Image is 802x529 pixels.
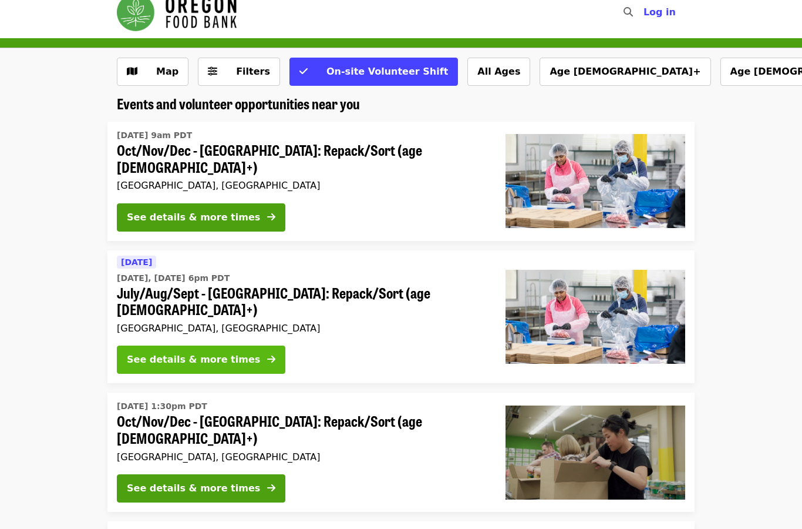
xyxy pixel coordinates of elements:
[127,210,260,225] div: See details & more times
[267,354,275,365] i: arrow-right icon
[267,483,275,494] i: arrow-right icon
[208,66,217,77] i: sliders-h icon
[117,203,285,232] button: See details & more times
[117,142,487,176] span: Oct/Nov/Dec - [GEOGRAPHIC_DATA]: Repack/Sort (age [DEMOGRAPHIC_DATA]+)
[117,284,487,319] span: July/Aug/Sept - [GEOGRAPHIC_DATA]: Repack/Sort (age [DEMOGRAPHIC_DATA]+)
[117,180,487,191] div: [GEOGRAPHIC_DATA], [GEOGRAPHIC_DATA]
[117,323,487,334] div: [GEOGRAPHIC_DATA], [GEOGRAPHIC_DATA]
[117,474,285,503] button: See details & more times
[506,134,685,228] img: Oct/Nov/Dec - Beaverton: Repack/Sort (age 10+) organized by Oregon Food Bank
[299,66,308,77] i: check icon
[289,58,458,86] button: On-site Volunteer Shift
[117,93,360,113] span: Events and volunteer opportunities near you
[506,406,685,500] img: Oct/Nov/Dec - Portland: Repack/Sort (age 8+) organized by Oregon Food Bank
[540,58,710,86] button: Age [DEMOGRAPHIC_DATA]+
[198,58,280,86] button: Filters (0 selected)
[326,66,448,77] span: On-site Volunteer Shift
[634,1,685,24] button: Log in
[107,122,695,241] a: See details for "Oct/Nov/Dec - Beaverton: Repack/Sort (age 10+)"
[121,257,152,267] span: [DATE]
[624,6,633,18] i: search icon
[117,413,487,447] span: Oct/Nov/Dec - [GEOGRAPHIC_DATA]: Repack/Sort (age [DEMOGRAPHIC_DATA]+)
[117,451,487,463] div: [GEOGRAPHIC_DATA], [GEOGRAPHIC_DATA]
[156,66,178,77] span: Map
[127,353,260,367] div: See details & more times
[236,66,270,77] span: Filters
[506,270,685,364] img: July/Aug/Sept - Beaverton: Repack/Sort (age 10+) organized by Oregon Food Bank
[467,58,530,86] button: All Ages
[643,6,676,18] span: Log in
[107,393,695,512] a: See details for "Oct/Nov/Dec - Portland: Repack/Sort (age 8+)"
[117,272,230,284] time: [DATE], [DATE] 6pm PDT
[267,212,275,223] i: arrow-right icon
[107,250,695,384] a: See details for "July/Aug/Sept - Beaverton: Repack/Sort (age 10+)"
[117,58,188,86] button: Show map view
[117,346,285,374] button: See details & more times
[127,481,260,495] div: See details & more times
[117,129,192,142] time: [DATE] 9am PDT
[127,66,137,77] i: map icon
[117,400,207,413] time: [DATE] 1:30pm PDT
